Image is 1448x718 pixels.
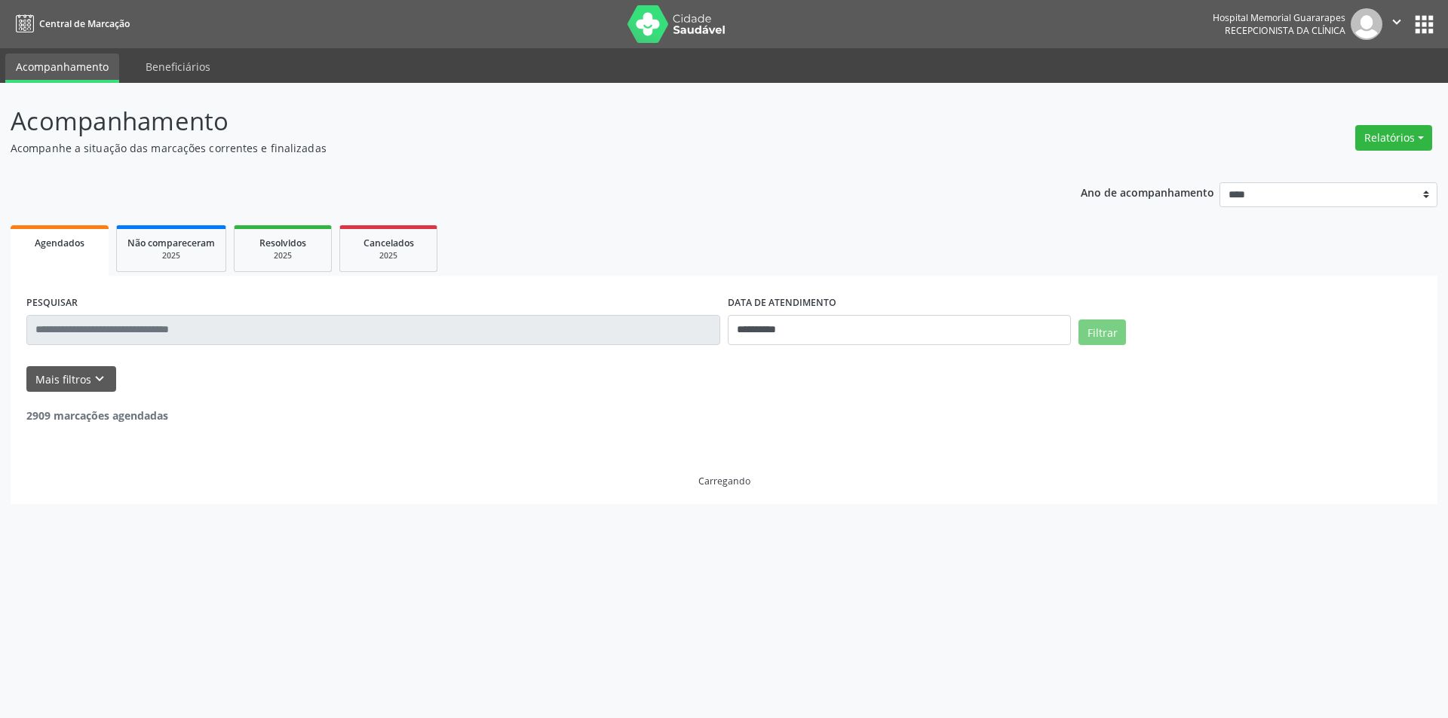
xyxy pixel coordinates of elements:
span: Cancelados [364,237,414,249]
button: Relatórios [1355,125,1432,151]
span: Resolvidos [259,237,306,249]
a: Acompanhamento [5,53,119,83]
div: Carregando [698,475,750,487]
div: 2025 [127,250,215,261]
img: img [1351,8,1382,40]
button:  [1382,8,1411,40]
p: Acompanhamento [11,102,1009,140]
span: Não compareceram [127,237,215,249]
span: Central de Marcação [39,17,130,30]
label: DATA DE ATENDIMENTO [728,292,836,315]
i: keyboard_arrow_down [91,371,108,387]
p: Acompanhe a situação das marcações correntes e finalizadas [11,140,1009,156]
a: Beneficiários [135,53,221,80]
button: Filtrar [1078,319,1126,345]
strong: 2909 marcações agendadas [26,408,168,423]
button: apps [1411,11,1437,38]
p: Ano de acompanhamento [1081,182,1214,201]
span: Recepcionista da clínica [1225,24,1345,37]
div: Hospital Memorial Guararapes [1213,11,1345,24]
label: PESQUISAR [26,292,78,315]
div: 2025 [245,250,321,261]
div: 2025 [351,250,426,261]
button: Mais filtroskeyboard_arrow_down [26,366,116,393]
span: Agendados [35,237,84,249]
i:  [1388,14,1405,30]
a: Central de Marcação [11,11,130,36]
